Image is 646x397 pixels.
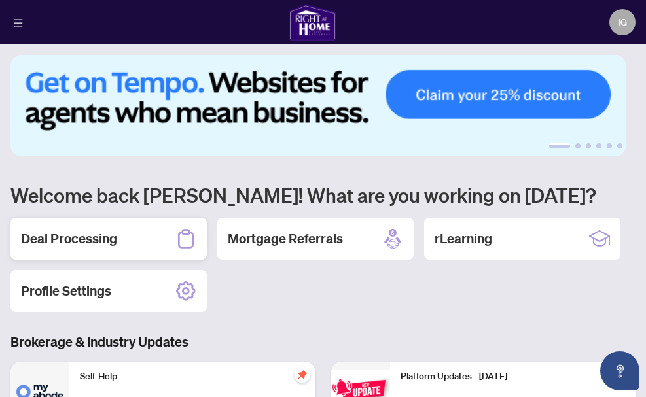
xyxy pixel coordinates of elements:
[600,351,639,390] button: Open asap
[21,230,117,248] h2: Deal Processing
[289,4,336,41] img: logo
[586,143,591,148] button: 3
[10,333,636,351] h3: Brokerage & Industry Updates
[596,143,601,148] button: 4
[607,143,612,148] button: 5
[549,143,570,148] button: 1
[228,230,343,248] h2: Mortgage Referrals
[617,143,622,148] button: 6
[295,367,310,383] span: pushpin
[401,370,626,384] p: Platform Updates - [DATE]
[21,282,111,300] h2: Profile Settings
[10,55,626,156] img: Slide 0
[435,230,492,248] h2: rLearning
[618,15,627,29] span: IG
[575,143,581,148] button: 2
[80,370,305,384] p: Self-Help
[14,18,23,27] span: menu
[10,182,636,207] h1: Welcome back [PERSON_NAME]! What are you working on [DATE]?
